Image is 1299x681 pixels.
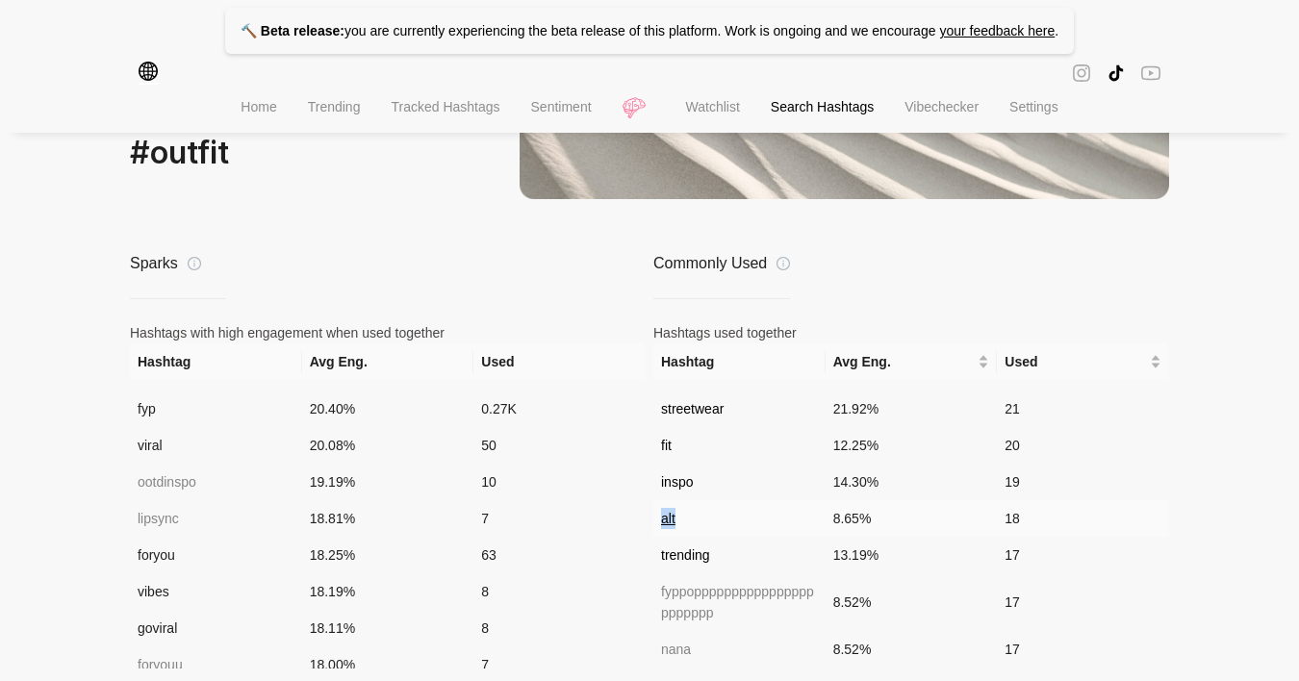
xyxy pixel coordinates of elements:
[826,343,998,380] th: Avg Eng.
[520,92,1169,199] img: related-hashtags.13b43807755de4f0.png
[130,391,302,427] td: fyp
[130,500,302,537] td: lipsync
[939,23,1055,38] a: your feedback here
[661,438,672,453] span: fit
[771,99,874,114] span: Search Hashtags
[1005,511,1020,526] span: 18
[833,401,879,416] span: 21.92 %
[310,474,356,490] span: 19.19 %
[833,547,879,563] span: 13.19 %
[130,322,646,343] div: Hashtags with high engagement when used together
[1005,594,1020,610] span: 17
[1072,62,1091,85] span: instagram
[833,351,975,372] span: Avg Eng.
[1005,438,1020,453] span: 20
[661,547,710,563] span: trending
[481,438,497,453] span: 50
[653,322,1169,343] div: Hashtags used together
[531,99,592,114] span: Sentiment
[481,547,497,563] span: 63
[653,251,790,275] div: Commonly Used
[130,464,302,500] td: ootdinspo
[481,657,489,672] span: 7
[833,642,872,657] span: 8.52 %
[302,343,474,380] th: Avg Eng.
[833,474,879,490] span: 14.30 %
[310,657,356,672] span: 18.00 %
[310,584,356,599] span: 18.19 %
[661,584,814,620] span: fyppoppppppppppppppppppppppp
[310,547,356,563] span: 18.25 %
[139,62,158,85] span: global
[1005,642,1020,657] span: 17
[130,251,226,275] div: Sparks
[833,511,872,526] span: 8.65 %
[241,23,344,38] strong: 🔨 Beta release:
[833,438,879,453] span: 12.25 %
[481,474,497,490] span: 10
[653,343,826,380] th: Hashtag
[1009,99,1058,114] span: Settings
[225,8,1074,54] p: you are currently experiencing the beta release of this platform. Work is ongoing and we encourage .
[1005,351,1146,372] span: Used
[473,343,646,380] th: Used
[481,401,517,416] span: 0.27K
[130,92,520,173] div: Find conversations around # outfit
[1005,474,1020,490] span: 19
[130,537,302,573] td: foryou
[310,438,356,453] span: 20.08 %
[481,511,489,526] span: 7
[241,99,276,114] span: Home
[1005,547,1020,563] span: 17
[661,474,693,490] span: inspo
[1141,62,1160,84] span: youtube
[308,99,361,114] span: Trending
[130,427,302,464] td: viral
[833,594,872,610] span: 8.52 %
[777,257,790,270] span: info-circle
[130,343,302,380] th: Hashtag
[130,610,302,646] td: goviral
[310,511,356,526] span: 18.81 %
[188,257,201,270] span: info-circle
[481,584,489,599] span: 8
[481,620,489,636] span: 8
[1005,401,1020,416] span: 21
[310,401,356,416] span: 20.40 %
[130,573,302,610] td: vibes
[391,99,499,114] span: Tracked Hashtags
[661,401,724,416] span: streetwear
[997,343,1169,380] th: Used
[686,99,740,114] span: Watchlist
[661,511,675,526] span: alt
[661,642,691,657] span: nana
[904,99,979,114] span: Vibechecker
[310,620,356,636] span: 18.11 %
